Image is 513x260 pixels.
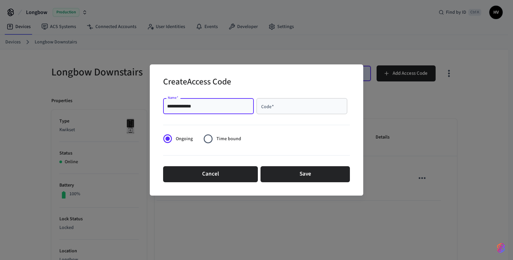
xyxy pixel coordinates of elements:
label: Name [168,95,178,100]
button: Save [261,166,350,182]
span: Time bound [216,136,241,143]
h2: Create Access Code [163,72,231,93]
span: Ongoing [176,136,193,143]
img: SeamLogoGradient.69752ec5.svg [497,243,505,253]
button: Cancel [163,166,258,182]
